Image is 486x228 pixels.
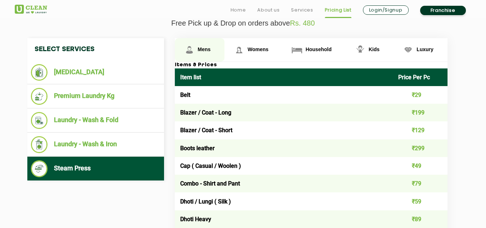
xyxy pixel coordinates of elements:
img: Mens [183,44,196,56]
td: ₹29 [393,86,448,104]
td: Dhoti / Lungi ( Silk ) [175,192,393,210]
th: Price Per Pc [393,68,448,86]
td: Blazer / Coat - Short [175,121,393,139]
p: Free Pick up & Drop on orders above [15,19,472,27]
img: Premium Laundry Kg [31,88,48,105]
a: Login/Signup [363,5,409,15]
td: ₹129 [393,121,448,139]
td: Belt [175,86,393,104]
li: Steam Press [31,160,160,177]
img: Kids [354,44,367,56]
a: Franchise [420,6,466,15]
td: ₹79 [393,175,448,192]
td: Blazer / Coat - Long [175,104,393,121]
td: ₹59 [393,192,448,210]
h4: Select Services [27,38,164,61]
span: Luxury [417,46,433,52]
td: Dhoti Heavy [175,210,393,228]
td: Cap ( Casual / Woolen ) [175,157,393,175]
span: Household [305,46,331,52]
td: Combo - Shirt and Pant [175,175,393,192]
li: Laundry - Wash & Fold [31,112,160,129]
span: Kids [369,46,380,52]
a: About us [257,6,280,14]
li: Premium Laundry Kg [31,88,160,105]
td: ₹299 [393,139,448,157]
span: Mens [198,46,211,52]
img: Luxury [402,44,414,56]
li: [MEDICAL_DATA] [31,64,160,81]
td: Boots leather [175,139,393,157]
img: Laundry - Wash & Iron [31,136,48,153]
span: Womens [247,46,268,52]
td: ₹89 [393,210,448,228]
span: Rs. 480 [290,19,315,27]
li: Laundry - Wash & Iron [31,136,160,153]
td: ₹49 [393,157,448,175]
a: Home [231,6,246,14]
img: Womens [233,44,245,56]
a: Services [291,6,313,14]
img: Laundry - Wash & Fold [31,112,48,129]
img: Household [291,44,303,56]
img: UClean Laundry and Dry Cleaning [15,5,47,14]
img: Steam Press [31,160,48,177]
td: ₹199 [393,104,448,121]
img: Dry Cleaning [31,64,48,81]
a: Pricing List [325,6,351,14]
h3: Items & Prices [175,62,448,68]
th: Item list [175,68,393,86]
